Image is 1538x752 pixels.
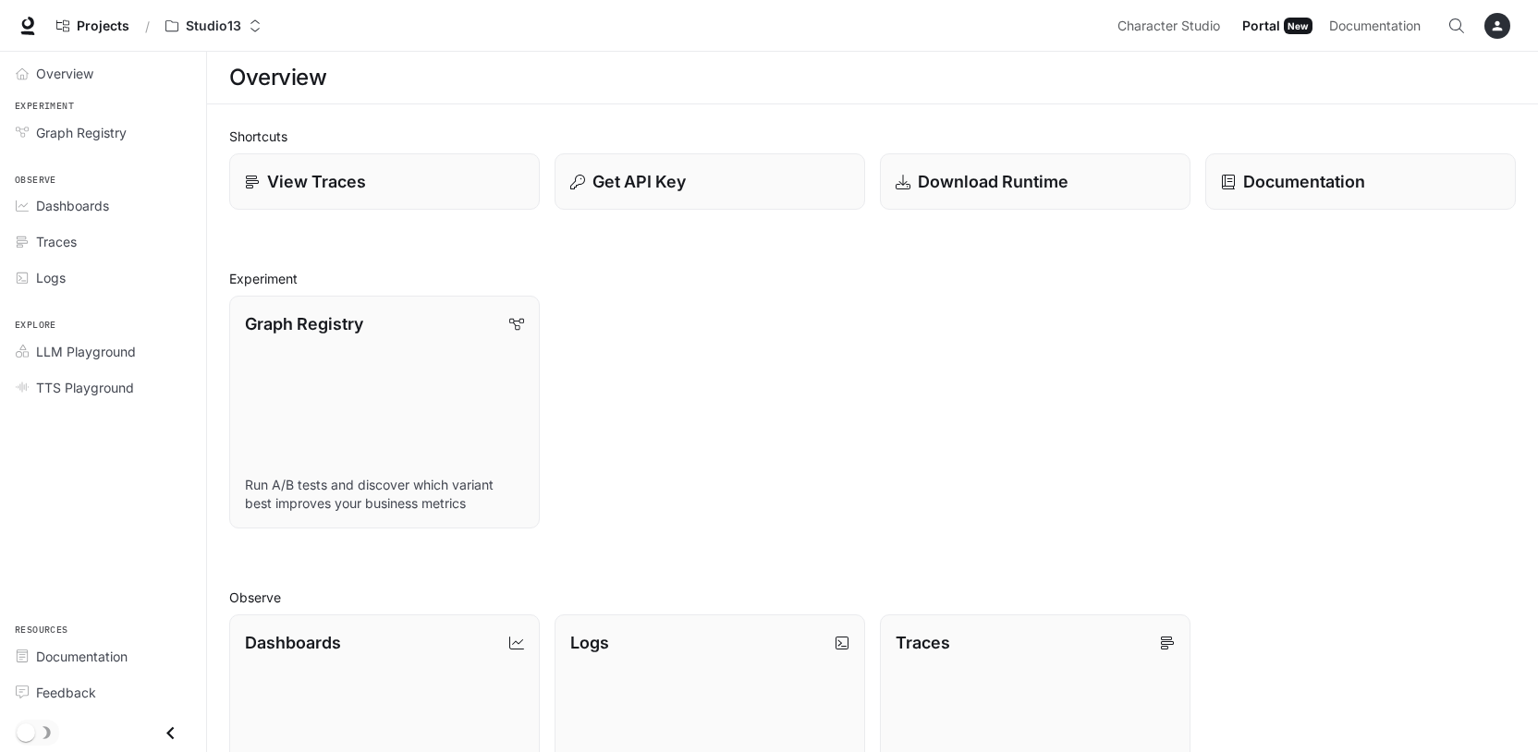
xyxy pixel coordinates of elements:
[138,17,157,36] div: /
[36,647,128,666] span: Documentation
[245,476,524,513] p: Run A/B tests and discover which variant best improves your business metrics
[36,123,127,142] span: Graph Registry
[36,232,77,251] span: Traces
[229,153,540,210] a: View Traces
[186,18,241,34] p: Studio13
[36,196,109,215] span: Dashboards
[229,269,1516,288] h2: Experiment
[36,378,134,397] span: TTS Playground
[880,153,1190,210] a: Download Runtime
[1110,7,1233,44] a: Character Studio
[570,630,609,655] p: Logs
[36,342,136,361] span: LLM Playground
[7,57,199,90] a: Overview
[7,189,199,222] a: Dashboards
[36,64,93,83] span: Overview
[1322,7,1434,44] a: Documentation
[157,7,270,44] button: Open workspace menu
[1284,18,1312,34] div: New
[229,127,1516,146] h2: Shortcuts
[245,630,341,655] p: Dashboards
[1117,15,1220,38] span: Character Studio
[229,59,326,96] h1: Overview
[36,683,96,702] span: Feedback
[7,225,199,258] a: Traces
[7,116,199,149] a: Graph Registry
[1243,169,1365,194] p: Documentation
[555,153,865,210] button: Get API Key
[36,268,66,287] span: Logs
[592,169,686,194] p: Get API Key
[918,169,1068,194] p: Download Runtime
[17,722,35,742] span: Dark mode toggle
[1205,153,1516,210] a: Documentation
[1438,7,1475,44] button: Open Command Menu
[77,18,129,34] span: Projects
[229,588,1516,607] h2: Observe
[1329,15,1421,38] span: Documentation
[7,335,199,368] a: LLM Playground
[7,640,199,673] a: Documentation
[7,261,199,294] a: Logs
[1235,7,1320,44] a: PortalNew
[1242,15,1280,38] span: Portal
[245,311,363,336] p: Graph Registry
[48,7,138,44] a: Go to projects
[7,371,199,404] a: TTS Playground
[150,714,191,752] button: Close drawer
[896,630,950,655] p: Traces
[267,169,366,194] p: View Traces
[229,296,540,528] a: Graph RegistryRun A/B tests and discover which variant best improves your business metrics
[7,676,199,709] a: Feedback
